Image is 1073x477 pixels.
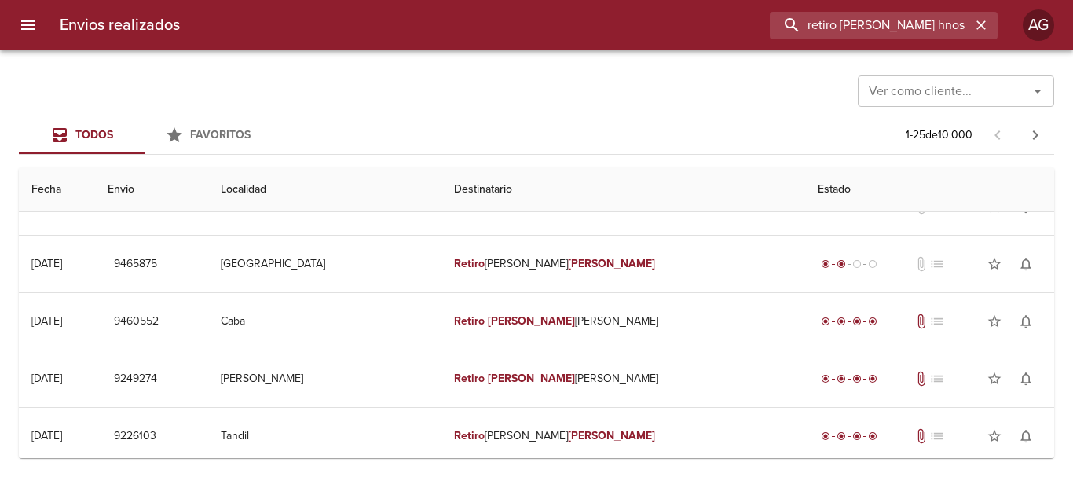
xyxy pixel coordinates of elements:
td: Caba [208,293,442,350]
th: Localidad [208,167,442,212]
em: Retiro [454,200,485,213]
span: radio_button_checked [837,431,846,441]
span: radio_button_checked [821,374,830,383]
em: Retiro [454,257,485,270]
span: Todos [75,128,113,141]
div: AG [1023,9,1054,41]
td: [PERSON_NAME] [441,293,805,350]
div: Entregado [818,314,881,329]
span: notifications_none [1018,314,1034,329]
button: Agregar a favoritos [979,248,1010,280]
th: Estado [805,167,1054,212]
span: notifications_none [1018,428,1034,444]
div: Tabs Envios [19,116,270,154]
button: Activar notificaciones [1010,363,1042,394]
span: radio_button_checked [837,259,846,269]
em: [PERSON_NAME] [488,314,575,328]
span: Tiene documentos adjuntos [914,428,929,444]
em: Retiro [454,314,485,328]
span: radio_button_checked [852,374,862,383]
span: radio_button_unchecked [852,259,862,269]
span: radio_button_checked [821,259,830,269]
button: 9249274 [108,365,163,394]
span: star_border [987,428,1002,444]
span: radio_button_checked [821,431,830,441]
button: Activar notificaciones [1010,248,1042,280]
span: star_border [987,314,1002,329]
td: [PERSON_NAME] [441,236,805,292]
button: Agregar a favoritos [979,420,1010,452]
span: radio_button_checked [868,374,877,383]
div: [DATE] [31,200,62,213]
span: radio_button_checked [821,317,830,326]
h6: Envios realizados [60,13,180,38]
em: [PERSON_NAME] [488,200,575,213]
span: No tiene pedido asociado [929,428,945,444]
div: [DATE] [31,314,62,328]
button: menu [9,6,47,44]
span: Pagina anterior [979,127,1016,142]
span: radio_button_checked [868,431,877,441]
span: 9465875 [114,255,157,274]
span: radio_button_checked [868,317,877,326]
p: 1 - 25 de 10.000 [906,127,972,143]
span: No tiene pedido asociado [929,314,945,329]
em: [PERSON_NAME] [568,429,655,442]
th: Envio [95,167,207,212]
span: No tiene pedido asociado [929,256,945,272]
button: Activar notificaciones [1010,306,1042,337]
button: 9460552 [108,307,165,336]
em: [PERSON_NAME] [568,257,655,270]
div: [DATE] [31,429,62,442]
span: radio_button_checked [852,317,862,326]
em: Retiro [454,372,485,385]
button: Agregar a favoritos [979,306,1010,337]
div: Despachado [818,256,881,272]
button: Agregar a favoritos [979,363,1010,394]
span: 9249274 [114,369,157,389]
button: 9226103 [108,422,163,451]
span: 9226103 [114,427,156,446]
div: Entregado [818,428,881,444]
span: radio_button_checked [852,431,862,441]
span: No tiene documentos adjuntos [914,256,929,272]
td: [PERSON_NAME] [441,350,805,407]
button: 9465875 [108,250,163,279]
button: Activar notificaciones [1010,420,1042,452]
span: radio_button_checked [837,317,846,326]
em: Retiro [454,429,485,442]
span: star_border [987,371,1002,387]
span: Tiene documentos adjuntos [914,371,929,387]
div: [DATE] [31,257,62,270]
span: No tiene pedido asociado [929,371,945,387]
td: Tandil [208,408,442,464]
th: Destinatario [441,167,805,212]
span: notifications_none [1018,371,1034,387]
td: [GEOGRAPHIC_DATA] [208,236,442,292]
span: 9460552 [114,312,159,332]
input: buscar [770,12,971,39]
button: Abrir [1027,80,1049,102]
th: Fecha [19,167,95,212]
span: Pagina siguiente [1016,116,1054,154]
div: Abrir información de usuario [1023,9,1054,41]
em: [PERSON_NAME] [488,372,575,385]
span: notifications_none [1018,256,1034,272]
td: [PERSON_NAME] [208,350,442,407]
div: [DATE] [31,372,62,385]
td: [PERSON_NAME] [441,408,805,464]
span: radio_button_checked [837,374,846,383]
span: star_border [987,256,1002,272]
span: radio_button_unchecked [868,259,877,269]
div: Entregado [818,371,881,387]
span: Favoritos [190,128,251,141]
span: Tiene documentos adjuntos [914,314,929,329]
